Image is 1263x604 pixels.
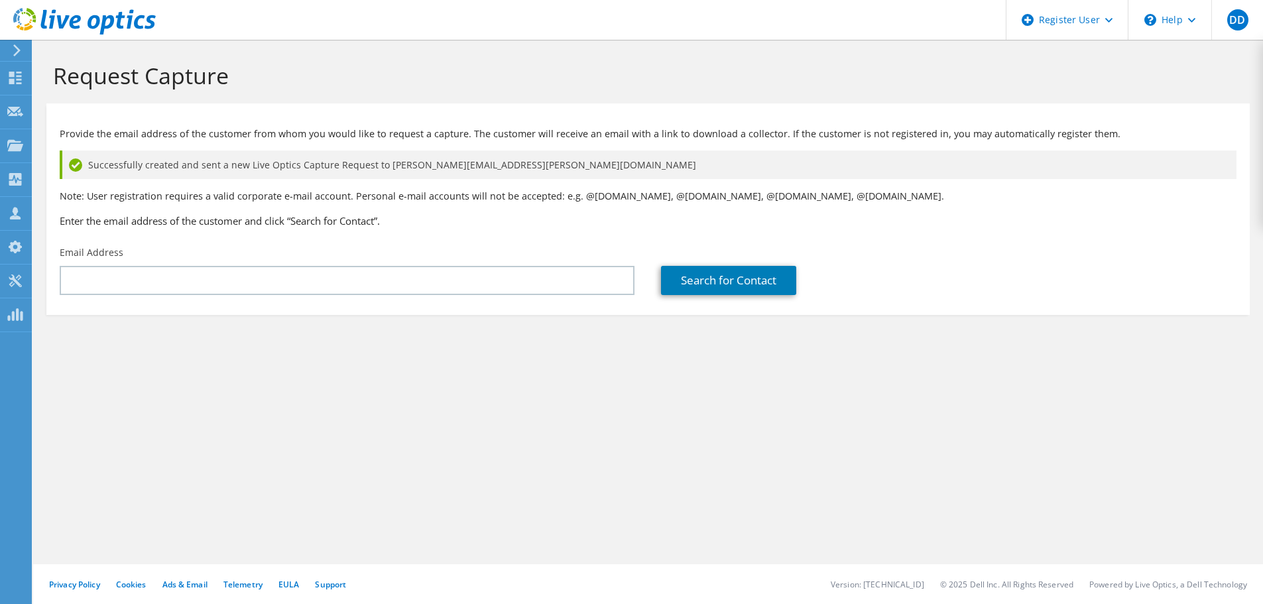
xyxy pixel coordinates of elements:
span: DD [1227,9,1248,30]
a: Privacy Policy [49,579,100,590]
li: © 2025 Dell Inc. All Rights Reserved [940,579,1073,590]
span: Successfully created and sent a new Live Optics Capture Request to [PERSON_NAME][EMAIL_ADDRESS][P... [88,158,696,172]
a: Ads & Email [162,579,208,590]
svg: \n [1144,14,1156,26]
label: Email Address [60,246,123,259]
a: Cookies [116,579,147,590]
a: EULA [278,579,299,590]
p: Provide the email address of the customer from whom you would like to request a capture. The cust... [60,127,1236,141]
h3: Enter the email address of the customer and click “Search for Contact”. [60,213,1236,228]
a: Search for Contact [661,266,796,295]
li: Powered by Live Optics, a Dell Technology [1089,579,1247,590]
a: Support [315,579,346,590]
li: Version: [TECHNICAL_ID] [831,579,924,590]
a: Telemetry [223,579,263,590]
p: Note: User registration requires a valid corporate e-mail account. Personal e-mail accounts will ... [60,189,1236,204]
h1: Request Capture [53,62,1236,90]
